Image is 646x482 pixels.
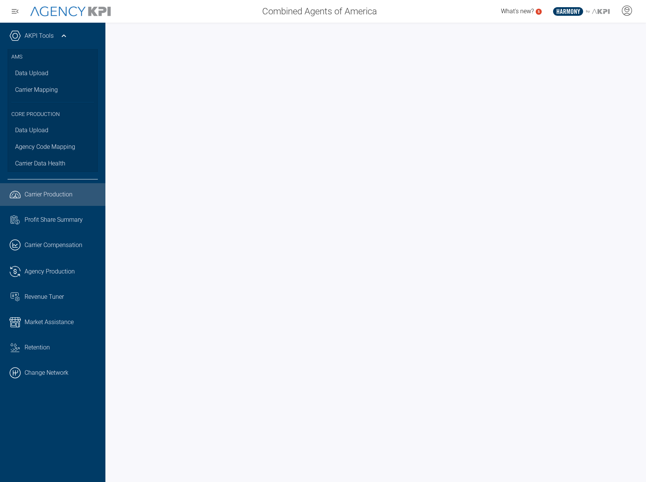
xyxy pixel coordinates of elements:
[538,9,540,14] text: 5
[8,155,98,172] a: Carrier Data Health
[25,318,74,327] span: Market Assistance
[8,139,98,155] a: Agency Code Mapping
[25,241,82,250] span: Carrier Compensation
[8,122,98,139] a: Data Upload
[501,8,534,15] span: What's new?
[8,82,98,98] a: Carrier Mapping
[8,65,98,82] a: Data Upload
[25,190,73,199] span: Carrier Production
[15,159,65,168] span: Carrier Data Health
[25,292,64,301] span: Revenue Tuner
[536,9,542,15] a: 5
[25,267,75,276] span: Agency Production
[25,343,98,352] div: Retention
[25,215,83,224] span: Profit Share Summary
[30,6,111,17] img: AgencyKPI
[11,102,94,122] h3: Core Production
[262,5,377,18] span: Combined Agents of America
[11,49,94,65] h3: AMS
[25,31,54,40] a: AKPI Tools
